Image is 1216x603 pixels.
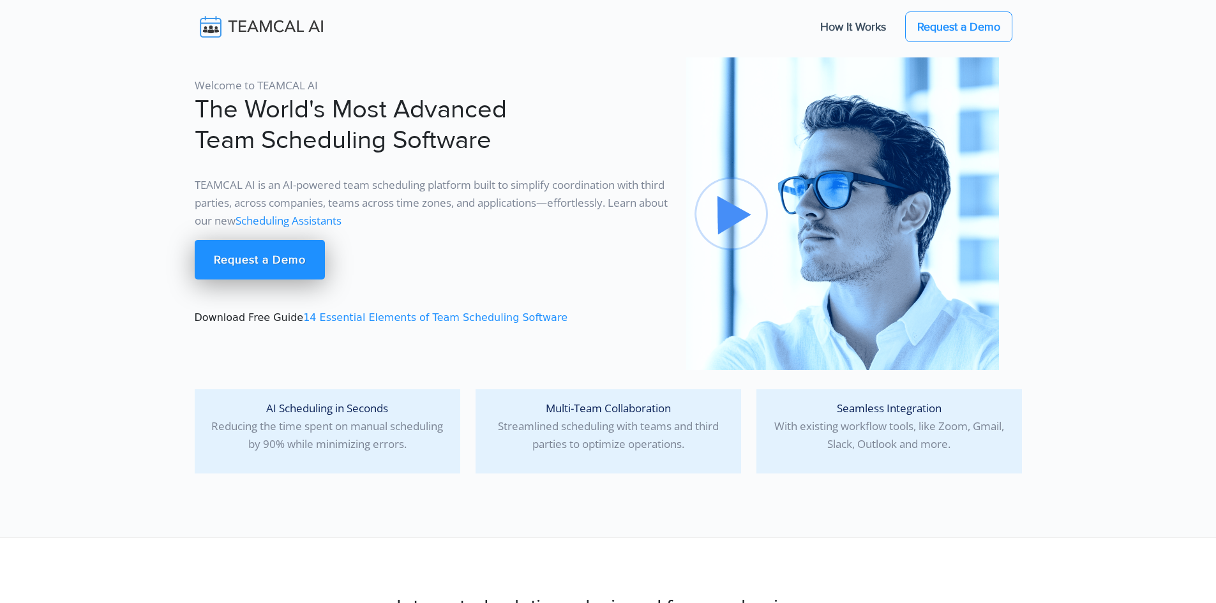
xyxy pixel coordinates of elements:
[546,401,671,415] span: Multi-Team Collaboration
[905,11,1012,42] a: Request a Demo
[195,94,671,156] h1: The World's Most Advanced Team Scheduling Software
[807,13,899,40] a: How It Works
[303,311,567,324] a: 14 Essential Elements of Team Scheduling Software
[767,399,1012,453] p: With existing workflow tools, like Zoom, Gmail, Slack, Outlook and more.
[837,401,942,415] span: Seamless Integration
[486,399,731,453] p: Streamlined scheduling with teams and third parties to optimize operations.
[266,401,388,415] span: AI Scheduling in Seconds
[195,176,671,230] p: TEAMCAL AI is an AI-powered team scheduling platform built to simplify coordination with third pa...
[236,213,342,228] a: Scheduling Assistants
[205,399,450,453] p: Reducing the time spent on manual scheduling by 90% while minimizing errors.
[187,57,679,370] div: Download Free Guide
[195,77,671,94] p: Welcome to TEAMCAL AI
[686,57,999,370] img: pic
[195,240,325,279] a: Request a Demo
